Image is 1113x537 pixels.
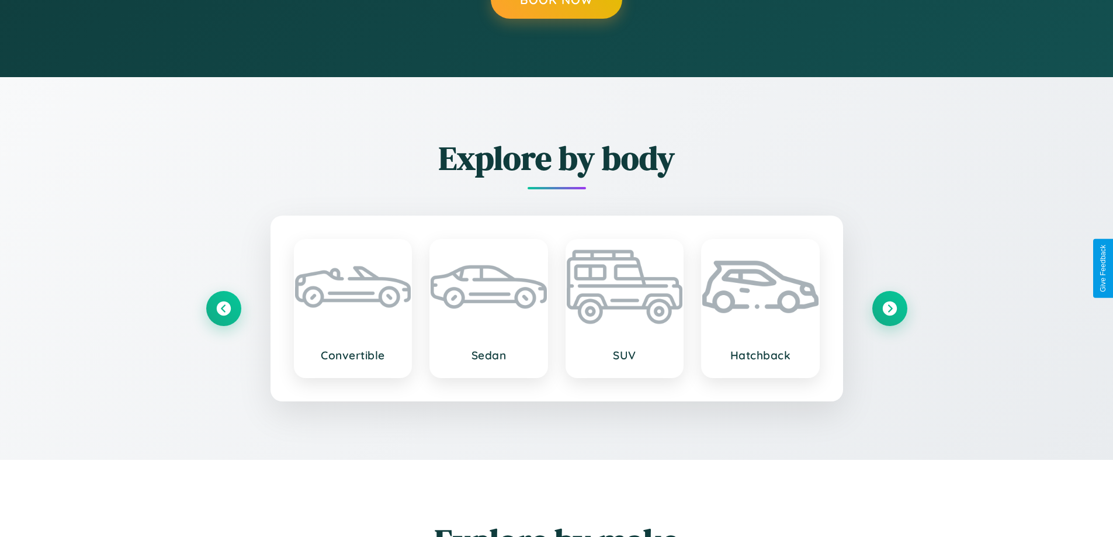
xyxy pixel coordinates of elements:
[714,348,807,362] h3: Hatchback
[578,348,671,362] h3: SUV
[1099,245,1107,292] div: Give Feedback
[206,136,907,181] h2: Explore by body
[307,348,400,362] h3: Convertible
[442,348,535,362] h3: Sedan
